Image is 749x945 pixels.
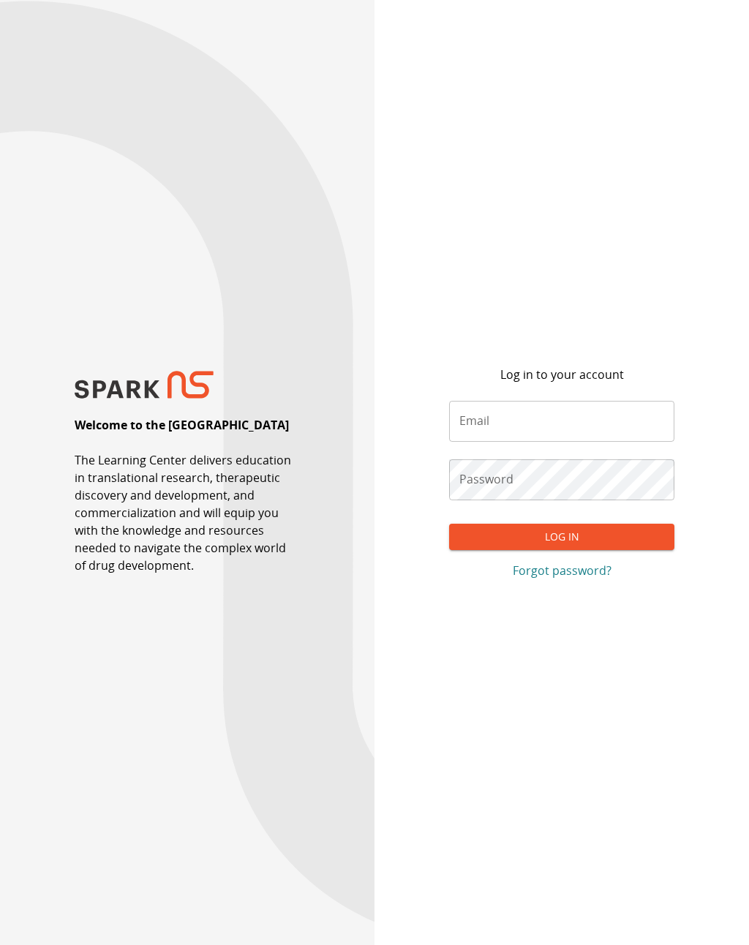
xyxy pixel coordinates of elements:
[75,371,214,399] img: SPARK NS
[449,562,674,579] a: Forgot password?
[449,524,674,551] button: Log In
[75,416,289,434] p: Welcome to the [GEOGRAPHIC_DATA]
[75,451,299,574] p: The Learning Center delivers education in translational research, therapeutic discovery and devel...
[500,366,624,383] p: Log in to your account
